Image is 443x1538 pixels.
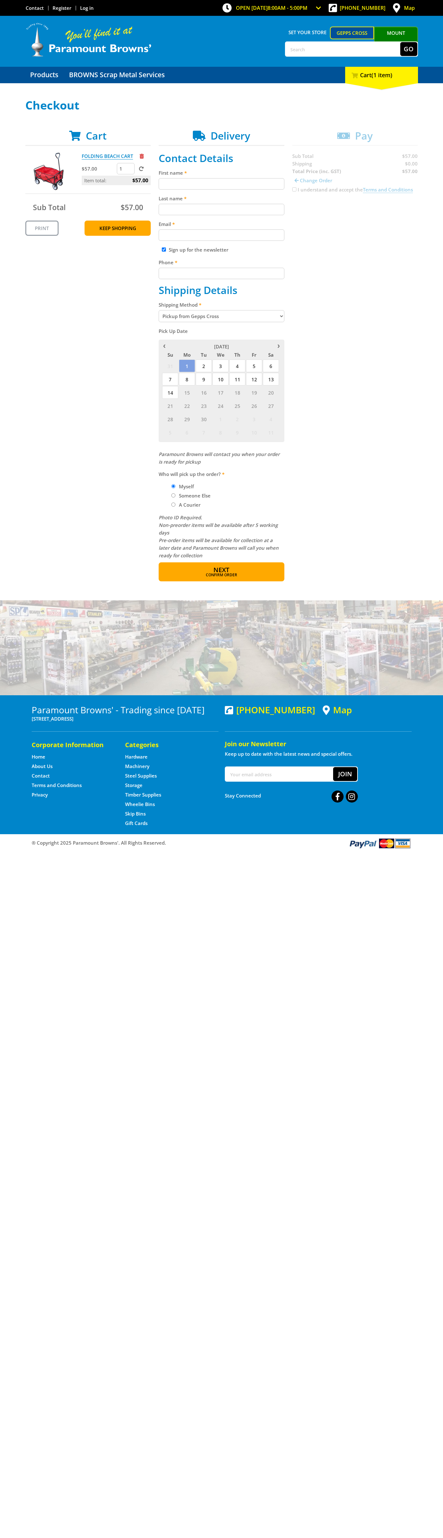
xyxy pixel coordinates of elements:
[177,499,203,510] label: A Courier
[159,301,284,309] label: Shipping Method
[25,99,418,112] h1: Checkout
[263,426,279,439] span: 11
[400,42,417,56] button: Go
[286,42,400,56] input: Search
[229,413,245,425] span: 2
[32,763,53,770] a: Go to the About Us page
[179,386,195,399] span: 15
[229,359,245,372] span: 4
[125,772,157,779] a: Go to the Steel Supplies page
[171,484,175,488] input: Please select who will pick up the order.
[179,413,195,425] span: 29
[196,413,212,425] span: 30
[179,399,195,412] span: 22
[159,259,284,266] label: Phone
[246,426,262,439] span: 10
[179,359,195,372] span: 1
[172,573,271,577] span: Confirm order
[26,5,44,11] a: Go to the Contact page
[225,750,412,758] p: Keep up to date with the latest news and special offers.
[285,27,330,38] span: Set your store
[159,562,284,581] button: Next Confirm order
[212,351,229,359] span: We
[330,27,374,39] a: Gepps Cross
[229,351,245,359] span: Th
[212,386,229,399] span: 17
[32,705,218,715] h3: Paramount Browns' - Trading since [DATE]
[212,426,229,439] span: 8
[371,71,392,79] span: (1 item)
[159,229,284,241] input: Please enter your email address.
[159,451,280,465] em: Paramount Browns will contact you when your order is ready for pickup
[159,178,284,190] input: Please enter your first name.
[32,782,82,789] a: Go to the Terms and Conditions page
[263,373,279,385] span: 13
[225,767,333,781] input: Your email address
[32,753,45,760] a: Go to the Home page
[159,152,284,164] h2: Contact Details
[159,470,284,478] label: Who will pick up the order?
[162,399,178,412] span: 21
[82,176,151,185] p: Item total:
[212,359,229,372] span: 3
[179,351,195,359] span: Mo
[229,426,245,439] span: 9
[25,67,63,83] a: Go to the Products page
[25,22,152,57] img: Paramount Browns'
[85,221,151,236] a: Keep Shopping
[179,373,195,385] span: 8
[162,426,178,439] span: 5
[31,152,69,190] img: FOLDING BEACH CART
[125,741,206,749] h5: Categories
[159,310,284,322] select: Please select a shipping method.
[125,810,146,817] a: Go to the Skip Bins page
[177,490,213,501] label: Someone Else
[159,220,284,228] label: Email
[333,767,357,781] button: Join
[159,204,284,215] input: Please enter your last name.
[82,153,133,159] a: FOLDING BEACH CART
[246,351,262,359] span: Fr
[162,386,178,399] span: 14
[263,413,279,425] span: 4
[263,351,279,359] span: Sa
[82,165,116,172] p: $57.00
[268,4,307,11] span: 8:00am - 5:00pm
[32,772,50,779] a: Go to the Contact page
[64,67,169,83] a: Go to the BROWNS Scrap Metal Services page
[32,715,218,722] p: [STREET_ADDRESS]
[32,791,48,798] a: Go to the Privacy page
[229,373,245,385] span: 11
[159,514,279,559] em: Photo ID Required. Non-preorder items will be available after 5 working days Pre-order items will...
[196,373,212,385] span: 9
[263,386,279,399] span: 20
[25,837,418,849] div: ® Copyright 2025 Paramount Browns'. All Rights Reserved.
[246,399,262,412] span: 26
[162,359,178,372] span: 31
[177,481,196,492] label: Myself
[212,413,229,425] span: 1
[162,413,178,425] span: 28
[212,399,229,412] span: 24
[211,129,250,142] span: Delivery
[125,791,161,798] a: Go to the Timber Supplies page
[225,788,358,803] div: Stay Connected
[214,343,229,350] span: [DATE]
[125,782,142,789] a: Go to the Storage page
[125,820,148,827] a: Go to the Gift Cards page
[246,413,262,425] span: 3
[196,351,212,359] span: Tu
[159,284,284,296] h2: Shipping Details
[86,129,107,142] span: Cart
[196,426,212,439] span: 7
[125,801,155,808] a: Go to the Wheelie Bins page
[236,4,307,11] span: OPEN [DATE]
[159,268,284,279] input: Please enter your telephone number.
[159,195,284,202] label: Last name
[263,359,279,372] span: 6
[162,351,178,359] span: Su
[171,493,175,497] input: Please select who will pick up the order.
[121,202,143,212] span: $57.00
[229,386,245,399] span: 18
[374,27,418,51] a: Mount [PERSON_NAME]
